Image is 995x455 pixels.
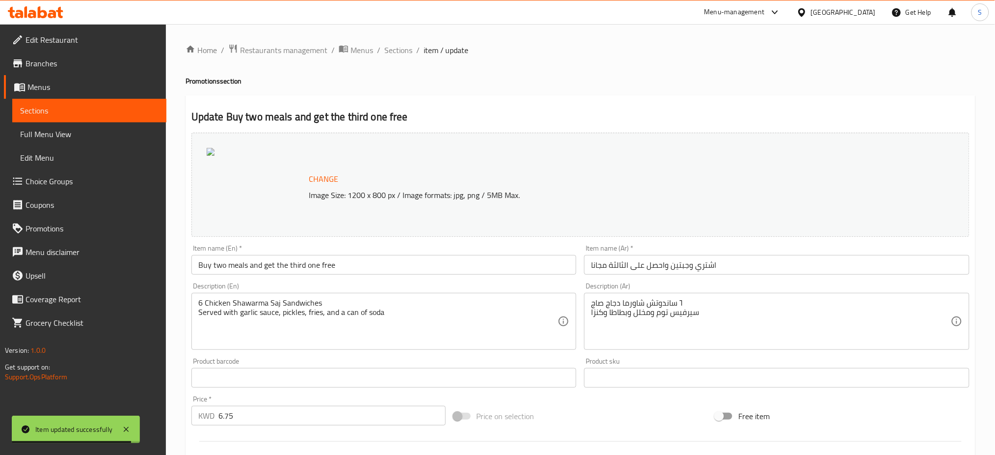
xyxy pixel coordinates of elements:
[4,170,166,193] a: Choice Groups
[4,287,166,311] a: Coverage Report
[186,44,975,57] nav: breadcrumb
[4,264,166,287] a: Upsell
[26,34,159,46] span: Edit Restaurant
[228,44,327,57] a: Restaurants management
[26,246,159,258] span: Menu disclaimer
[4,28,166,52] a: Edit Restaurant
[12,122,166,146] a: Full Menu View
[5,361,50,373] span: Get support on:
[4,217,166,240] a: Promotions
[186,44,217,56] a: Home
[5,344,29,357] span: Version:
[20,128,159,140] span: Full Menu View
[12,99,166,122] a: Sections
[477,410,535,422] span: Price on selection
[4,75,166,99] a: Menus
[584,255,969,275] input: Enter name Ar
[26,57,159,69] span: Branches
[191,368,577,388] input: Please enter product barcode
[191,110,969,124] h2: Update Buy two meals and get the third one free
[12,146,166,170] a: Edit Menu
[305,189,865,201] p: Image Size: 1200 x 800 px / Image formats: jpg, png / 5MB Max.
[218,406,446,426] input: Please enter price
[350,44,373,56] span: Menus
[207,148,215,156] img: [object%20Object]
[26,270,159,282] span: Upsell
[26,317,159,329] span: Grocery Checklist
[377,44,380,56] li: /
[5,370,67,383] a: Support.OpsPlatform
[26,175,159,187] span: Choice Groups
[27,81,159,93] span: Menus
[4,311,166,335] a: Grocery Checklist
[309,172,338,186] span: Change
[811,7,876,18] div: [GEOGRAPHIC_DATA]
[198,410,215,422] p: KWD
[198,298,558,345] textarea: 6 Chicken Shawarma Saj Sandwiches Served with garlic sauce, pickles, fries, and a can of soda
[186,76,975,86] h4: Promotions section
[738,410,770,422] span: Free item
[240,44,327,56] span: Restaurants management
[339,44,373,57] a: Menus
[20,105,159,116] span: Sections
[26,223,159,234] span: Promotions
[305,169,342,189] button: Change
[416,44,420,56] li: /
[704,6,765,18] div: Menu-management
[384,44,412,56] a: Sections
[424,44,469,56] span: item / update
[331,44,335,56] li: /
[591,298,951,345] textarea: ٦ ساندوتش شاورما دجاج صاج سيرفيس توم ومخلل وبطاطا وكنزا
[4,52,166,75] a: Branches
[35,424,112,435] div: Item updated successfully
[30,344,46,357] span: 1.0.0
[4,240,166,264] a: Menu disclaimer
[584,368,969,388] input: Please enter product sku
[26,293,159,305] span: Coverage Report
[978,7,982,18] span: S
[221,44,224,56] li: /
[20,152,159,164] span: Edit Menu
[191,255,577,275] input: Enter name En
[26,199,159,211] span: Coupons
[4,193,166,217] a: Coupons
